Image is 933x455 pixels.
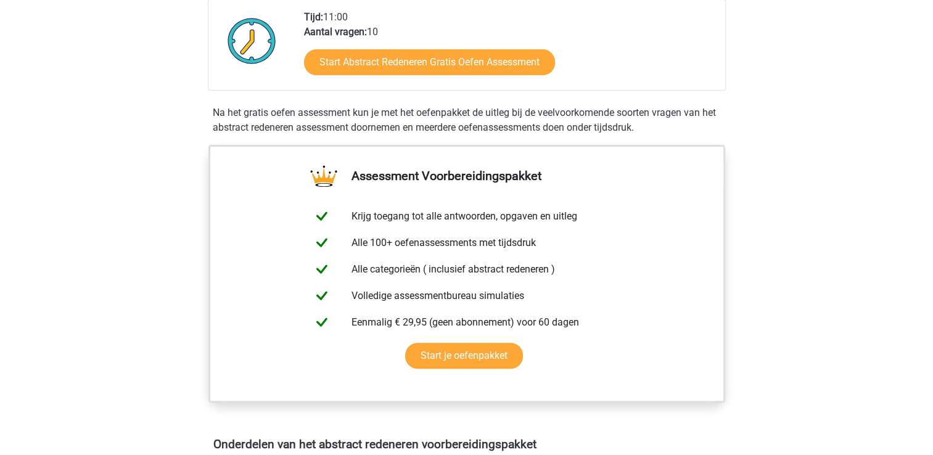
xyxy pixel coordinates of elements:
[221,10,283,72] img: Klok
[304,49,555,75] a: Start Abstract Redeneren Gratis Oefen Assessment
[304,11,323,23] b: Tijd:
[208,105,726,135] div: Na het gratis oefen assessment kun je met het oefenpakket de uitleg bij de veelvoorkomende soorte...
[213,437,720,451] h4: Onderdelen van het abstract redeneren voorbereidingspakket
[304,26,367,38] b: Aantal vragen:
[295,10,725,90] div: 11:00 10
[405,343,523,369] a: Start je oefenpakket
